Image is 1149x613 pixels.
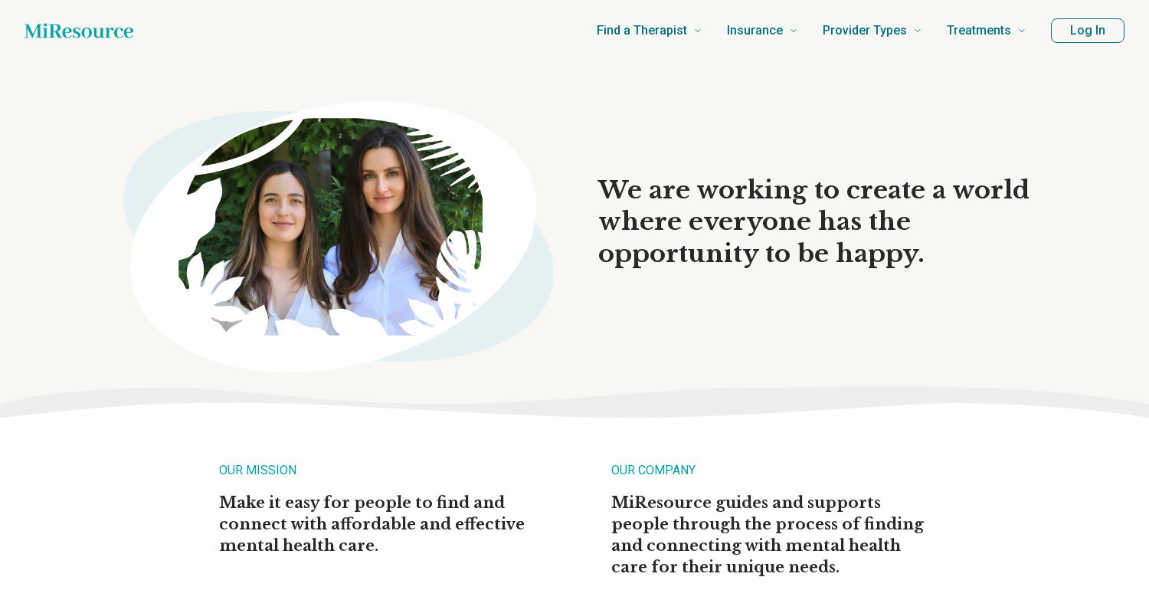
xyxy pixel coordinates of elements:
span: Provider Types [823,20,907,41]
h1: We are working to create a world where everyone has the opportunity to be happy. [598,175,1052,270]
p: Make it easy for people to find and connect with affordable and effective mental health care. [219,492,538,556]
button: Log In [1051,18,1124,43]
a: Home page [25,15,133,46]
span: Insurance [727,20,783,41]
h2: OUR COMPANY [611,461,930,492]
span: Treatments [947,20,1011,41]
h2: OUR MISSION [219,461,538,492]
p: MiResource guides and supports people through the process of finding and connecting with mental h... [611,492,930,578]
span: Find a Therapist [597,20,687,41]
